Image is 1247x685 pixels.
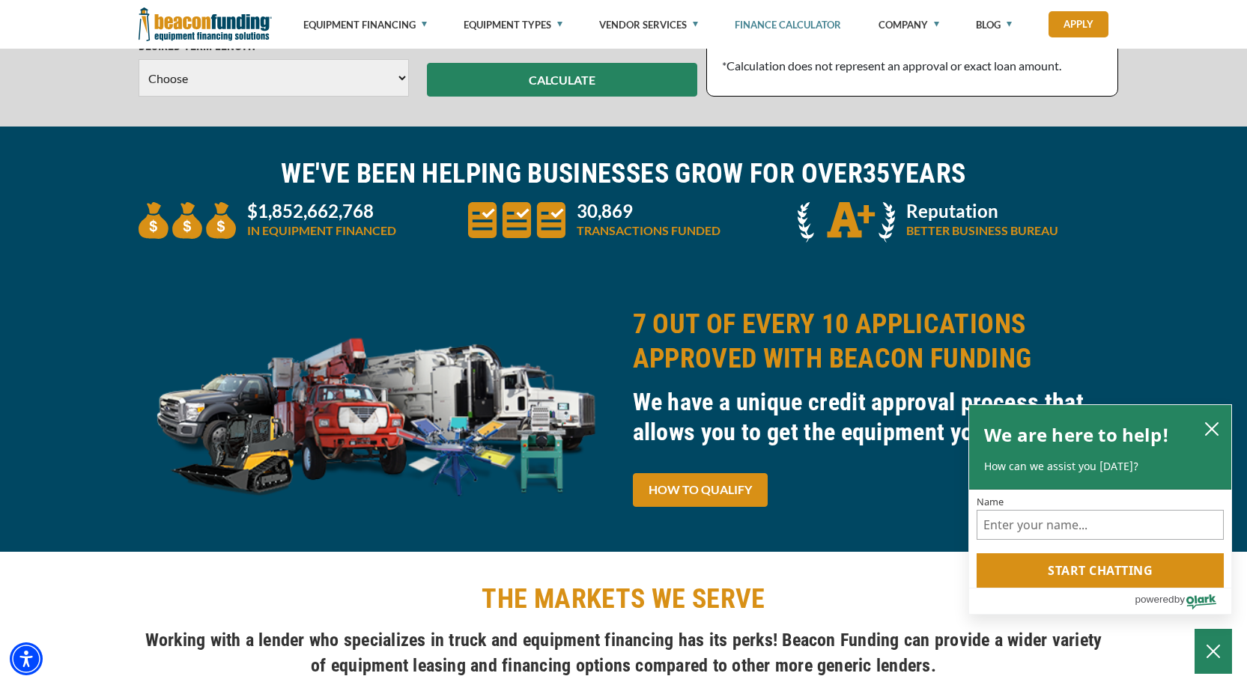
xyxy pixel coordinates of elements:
[1200,418,1224,439] button: close chatbox
[1135,588,1231,614] a: Powered by Olark - open in a new tab
[863,158,891,189] span: 35
[906,222,1058,240] p: BETTER BUSINESS BUREAU
[139,156,1109,191] h2: WE'VE BEEN HELPING BUSINESSES GROW FOR OVER YEARS
[247,202,396,220] p: $1,852,662,768
[1195,629,1232,674] button: Close Chatbox
[984,459,1216,474] p: How can we assist you [DATE]?
[1049,11,1108,37] a: Apply
[577,202,720,220] p: 30,869
[247,222,396,240] p: IN EQUIPMENT FINANCED
[968,404,1232,615] div: olark chatbox
[139,202,236,239] img: three money bags to convey large amount of equipment financed
[139,307,615,517] img: equipment collage
[139,403,615,417] a: equipment collage
[906,202,1058,220] p: Reputation
[633,473,768,507] a: HOW TO QUALIFY
[977,497,1224,507] label: Name
[10,642,43,675] div: Accessibility Menu
[977,510,1224,540] input: Name
[722,58,1061,73] span: *Calculation does not represent an approval or exact loan amount.
[1174,590,1185,609] span: by
[139,627,1109,678] h4: Working with a lender who specializes in truck and equipment financing has its perks! Beacon Fund...
[984,420,1169,450] h2: We are here to help!
[798,202,895,243] img: A + icon
[1135,590,1174,609] span: powered
[977,553,1224,588] button: Start chatting
[633,387,1109,447] h3: We have a unique credit approval process that allows you to get the equipment you need.
[427,63,697,97] button: CALCULATE
[468,202,565,238] img: three document icons to convery large amount of transactions funded
[577,222,720,240] p: TRANSACTIONS FUNDED
[633,307,1109,376] h2: 7 OUT OF EVERY 10 APPLICATIONS APPROVED WITH BEACON FUNDING
[139,582,1109,616] h2: THE MARKETS WE SERVE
